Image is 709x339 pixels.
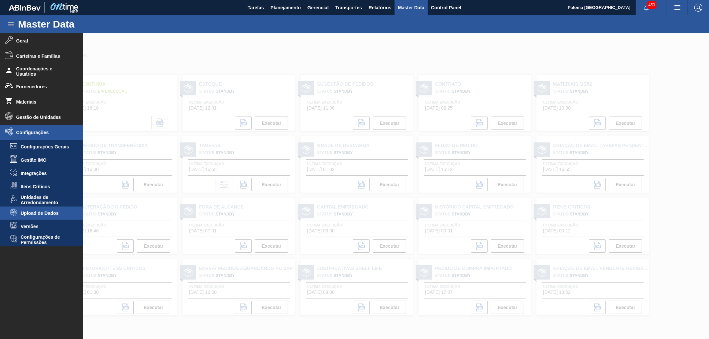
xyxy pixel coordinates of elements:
span: Fornecedores [16,84,71,89]
span: Carteiras e Famílias [16,53,71,59]
span: Configurações de Permissões [21,234,72,245]
span: Gerencial [307,4,329,12]
span: Control Panel [431,4,461,12]
span: Gestão IMO [21,157,72,163]
span: Configurações Gerais [21,144,72,149]
span: Planejamento [271,4,301,12]
span: Transportes [335,4,362,12]
img: TNhmsLtSVTkK8tSr43FrP2fwEKptu5GPRR3wAAAABJRU5ErkJggg== [9,5,41,11]
span: Relatórios [369,4,391,12]
span: Unidades de Arredondamento [21,195,72,205]
img: Logout [694,4,702,12]
button: Notificações [636,3,657,12]
span: Upload de Dados [21,211,72,216]
span: Tarefas [248,4,264,12]
span: Integrações [21,171,72,176]
span: Gestão de Unidades [16,115,71,120]
span: Configurações [16,130,71,135]
h1: Master Data [18,20,136,28]
span: Materiais [16,99,71,105]
span: Versões [21,224,72,229]
span: 453 [647,1,656,9]
span: Itens Críticos [21,184,72,189]
span: Geral [16,38,71,43]
span: Coordenações e Usuários [16,66,71,77]
span: Master Data [398,4,424,12]
img: userActions [673,4,681,12]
